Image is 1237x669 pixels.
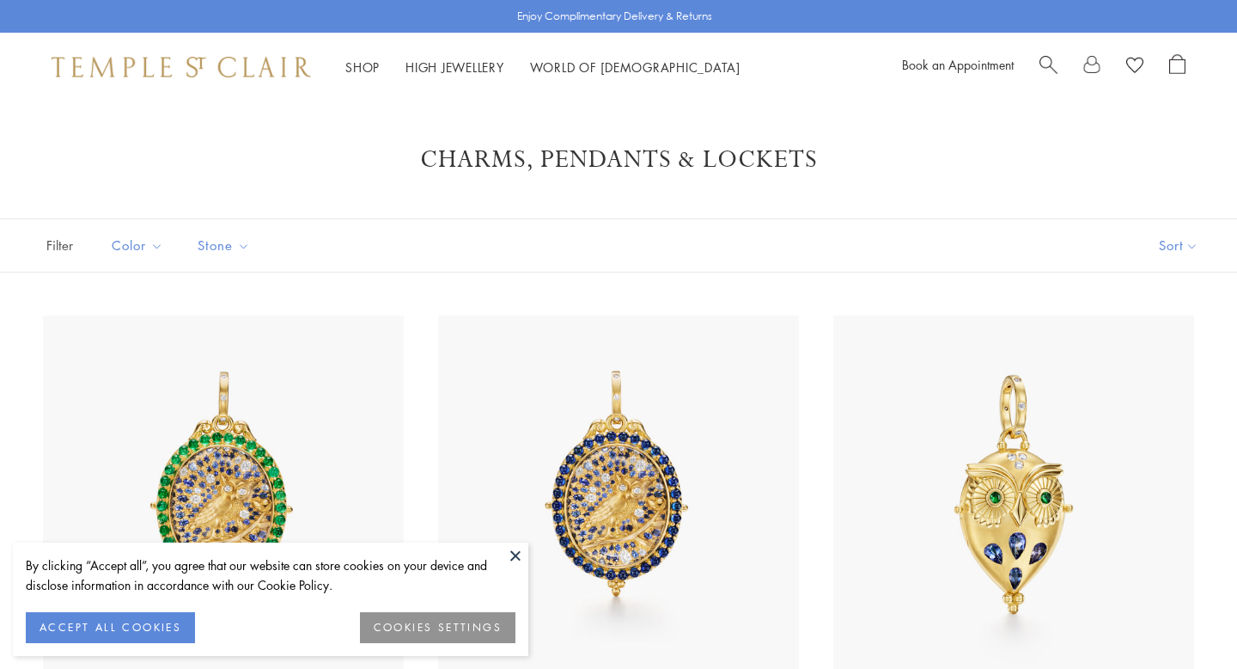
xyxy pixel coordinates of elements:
[99,226,176,265] button: Color
[69,144,1168,175] h1: Charms, Pendants & Lockets
[345,58,380,76] a: ShopShop
[345,57,740,78] nav: Main navigation
[103,235,176,256] span: Color
[530,58,740,76] a: World of [DEMOGRAPHIC_DATA]World of [DEMOGRAPHIC_DATA]
[405,58,504,76] a: High JewelleryHigh Jewellery
[1169,54,1185,80] a: Open Shopping Bag
[517,8,712,25] p: Enjoy Complimentary Delivery & Returns
[1120,219,1237,272] button: Show sort by
[185,226,263,265] button: Stone
[1039,54,1057,80] a: Search
[1126,54,1143,80] a: View Wishlist
[26,555,515,595] div: By clicking “Accept all”, you agree that our website can store cookies on your device and disclos...
[52,57,311,77] img: Temple St. Clair
[902,56,1014,73] a: Book an Appointment
[26,612,195,643] button: ACCEPT ALL COOKIES
[189,235,263,256] span: Stone
[360,612,515,643] button: COOKIES SETTINGS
